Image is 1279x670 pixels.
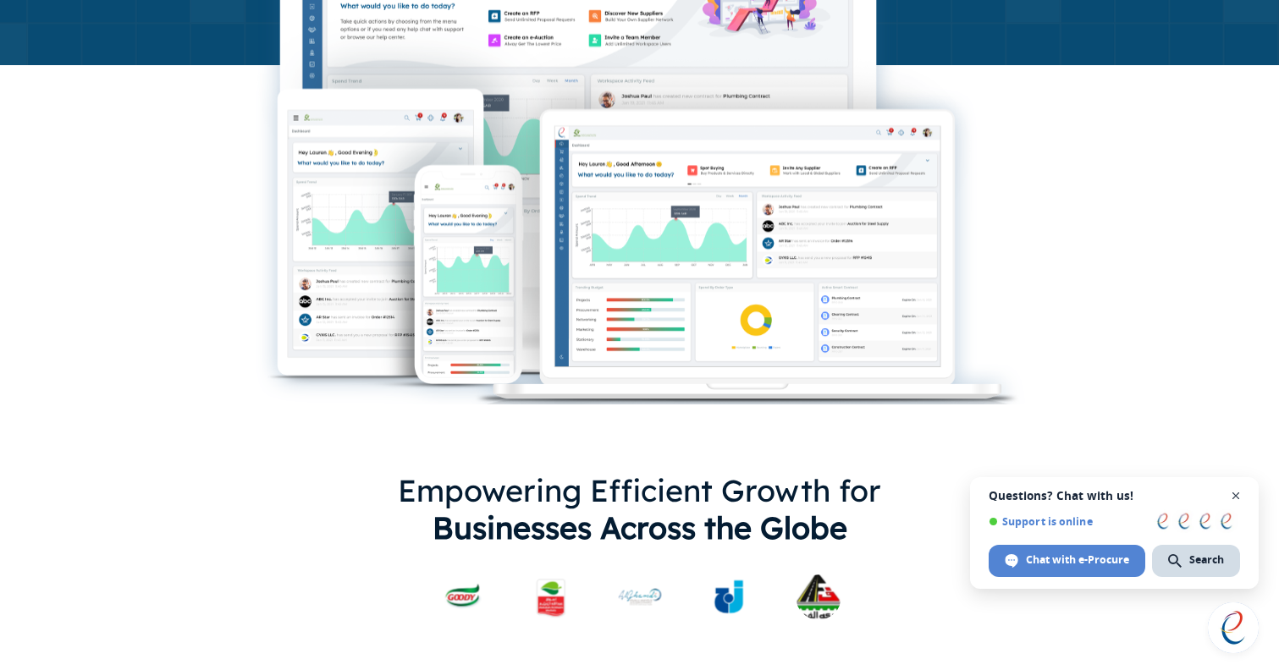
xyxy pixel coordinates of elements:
[989,515,1145,528] span: Support is online
[1152,545,1240,577] span: Search
[433,508,847,546] span: Businesses Across the Globe
[508,572,597,623] img: supplier_othaim.svg
[1026,552,1129,568] span: Chat with e-Procure
[989,545,1145,577] span: Chat with e-Procure
[775,572,863,623] img: buyer_1.svg
[1189,552,1224,568] span: Search
[597,572,686,623] img: supplier_ghamdii.svg
[1208,602,1259,653] a: Open chat
[149,472,1131,546] h2: Empowering Efficient Growth for
[989,489,1240,502] span: Questions? Chat with us!
[686,572,775,623] img: supplier_4.svg
[419,572,508,623] img: supplier_1.svg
